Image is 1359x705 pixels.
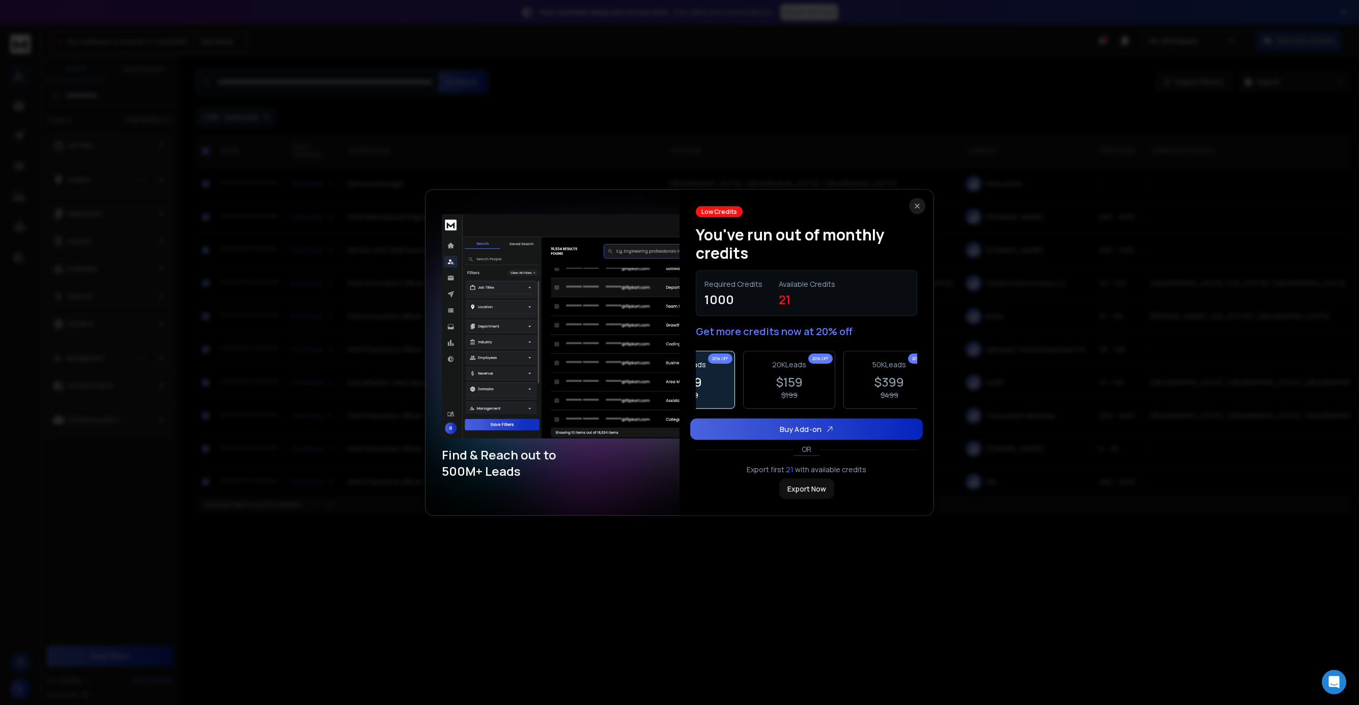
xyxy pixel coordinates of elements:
[442,447,680,479] h3: Find & Reach out to 500M+ Leads
[779,479,834,499] button: Export Now
[808,354,833,364] span: 20 % OFF
[743,351,835,409] label: 20K Leads
[794,442,819,456] span: OR
[708,354,732,364] span: 20 % OFF
[779,291,835,308] span: 21
[881,390,898,400] p: $ 499
[779,279,835,289] span: Available Credits
[696,206,743,218] div: Low Credits
[704,291,762,308] span: 1000
[908,354,932,364] span: 20 % OFF
[442,214,680,439] img: image
[780,424,833,435] p: Buy Add-on
[690,419,923,440] button: Buy Add-on
[704,279,762,289] span: Required Credits
[696,226,917,262] h2: You've run out of monthly credits
[874,376,904,388] p: $ 399
[843,351,935,409] label: 50K Leads
[747,465,866,475] p: Export first with available credits
[776,376,803,388] p: $ 159
[696,324,917,339] p: Get more credits now at 20% off
[781,390,798,400] p: $ 199
[1322,670,1346,694] div: Open Intercom Messenger
[786,465,795,474] span: 21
